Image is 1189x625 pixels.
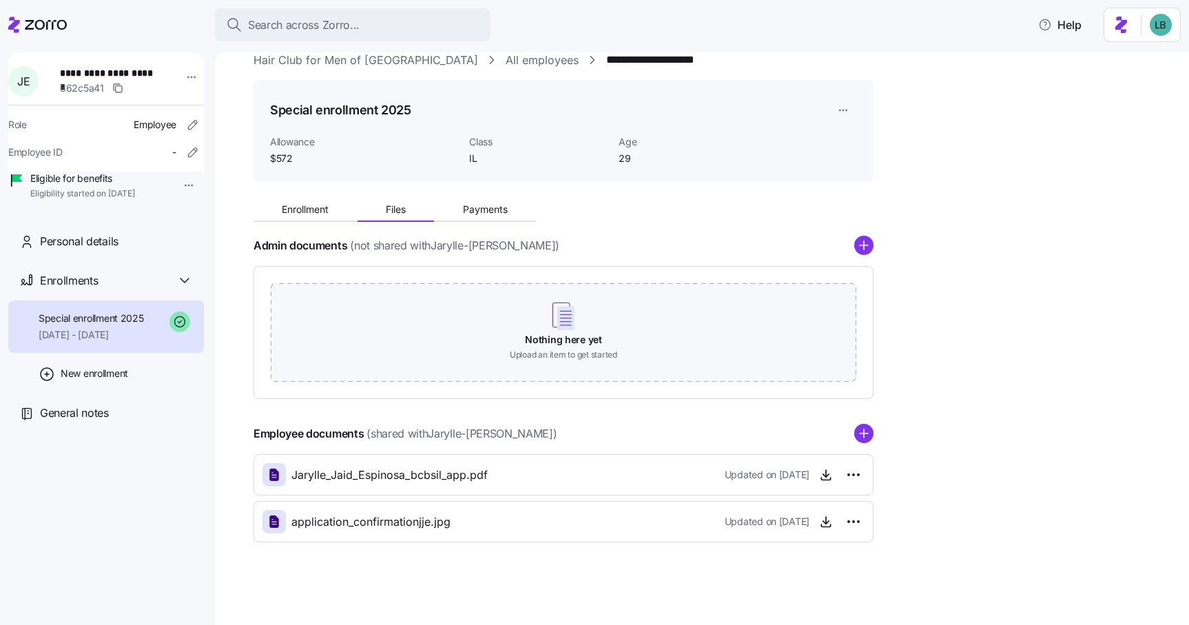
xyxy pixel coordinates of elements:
[61,367,128,380] span: New enrollment
[386,205,406,214] span: Files
[1150,14,1172,36] img: 55738f7c4ee29e912ff6c7eae6e0401b
[60,81,104,95] span: 862c5a41
[1027,11,1093,39] button: Help
[469,135,608,149] span: Class
[254,52,478,69] a: Hair Club for Men of [GEOGRAPHIC_DATA]
[248,17,360,34] span: Search across Zorro...
[254,426,364,442] h4: Employee documents
[40,404,109,422] span: General notes
[17,76,30,87] span: J E
[40,272,98,289] span: Enrollments
[366,425,557,442] span: (shared with Jarylle-[PERSON_NAME] )
[8,145,63,159] span: Employee ID
[291,467,488,484] span: Jarylle_Jaid_Espinosa_bcbsil_app.pdf
[134,118,176,132] span: Employee
[854,424,873,443] svg: add icon
[270,135,458,149] span: Allowance
[725,468,809,482] span: Updated on [DATE]
[39,311,144,325] span: Special enrollment 2025
[254,238,347,254] h4: Admin documents
[291,513,451,531] span: application_confirmationjje.jpg
[469,152,608,165] span: IL
[215,8,490,41] button: Search across Zorro...
[506,52,579,69] a: All employees
[30,188,135,200] span: Eligibility started on [DATE]
[350,237,559,254] span: (not shared with Jarylle-[PERSON_NAME] )
[725,515,809,529] span: Updated on [DATE]
[1038,17,1082,33] span: Help
[39,328,144,342] span: [DATE] - [DATE]
[270,152,458,165] span: $572
[282,205,329,214] span: Enrollment
[463,205,508,214] span: Payments
[619,152,757,165] span: 29
[619,135,757,149] span: Age
[270,101,411,119] h1: Special enrollment 2025
[40,233,118,250] span: Personal details
[172,145,176,159] span: -
[854,236,873,255] svg: add icon
[30,172,135,185] span: Eligible for benefits
[8,118,27,132] span: Role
